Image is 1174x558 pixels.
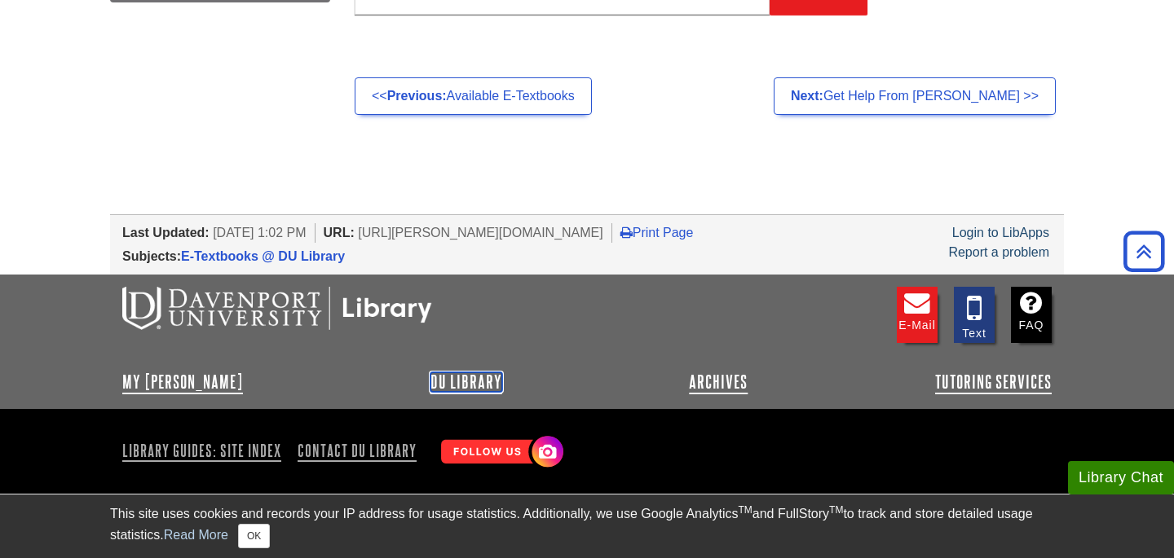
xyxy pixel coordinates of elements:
span: [DATE] 1:02 PM [213,226,306,239]
i: Print Page [620,226,633,239]
span: URL: [324,226,355,239]
a: Read More [164,528,228,542]
div: This site uses cookies and records your IP address for usage statistics. Additionally, we use Goo... [110,504,1064,548]
sup: TM [829,504,843,516]
a: Back to Top [1118,240,1170,262]
button: Close [238,524,270,548]
a: Print Page [620,226,694,239]
a: Contact DU Library [291,437,423,464]
a: DU Library [430,372,502,392]
a: <<Previous:Available E-Textbooks [355,77,592,115]
a: Login to LibApps [952,226,1049,239]
img: Follow Us! Instagram [433,429,567,476]
sup: TM [738,504,752,516]
a: FAQ [1011,287,1052,343]
img: DU Libraries [122,287,432,329]
span: Last Updated: [122,226,210,239]
a: Archives [689,372,748,392]
a: Library Guides: Site Index [122,437,288,464]
a: Text [954,287,995,343]
a: E-mail [897,287,938,343]
span: [URL][PERSON_NAME][DOMAIN_NAME] [358,226,603,239]
a: Report a problem [948,245,1049,259]
strong: Next: [791,89,823,103]
a: E-Textbooks @ DU Library [181,249,345,263]
a: Next:Get Help From [PERSON_NAME] >> [774,77,1056,115]
a: My [PERSON_NAME] [122,372,243,392]
button: Library Chat [1068,461,1174,494]
strong: Previous: [387,89,447,103]
span: Subjects: [122,249,181,263]
a: Tutoring Services [935,372,1052,392]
